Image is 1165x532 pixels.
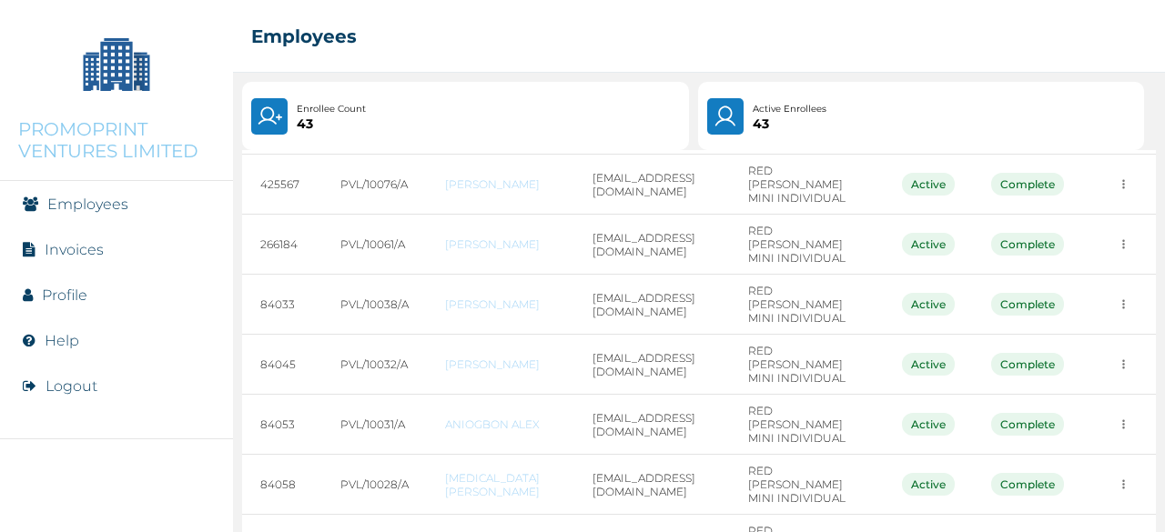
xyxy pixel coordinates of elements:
td: PVL/10038/A [322,275,427,335]
td: [EMAIL_ADDRESS][DOMAIN_NAME] [574,215,730,275]
p: Active Enrollees [753,102,826,116]
a: Invoices [45,241,104,258]
button: more [1109,350,1138,378]
button: more [1109,290,1138,318]
div: Complete [991,233,1064,256]
button: more [1109,170,1138,198]
td: PVL/10076/A [322,155,427,215]
td: [EMAIL_ADDRESS][DOMAIN_NAME] [574,455,730,515]
td: RED [PERSON_NAME] MINI INDIVIDUAL [730,335,884,395]
td: 266184 [242,215,322,275]
a: [PERSON_NAME] [445,297,556,311]
td: RED [PERSON_NAME] MINI INDIVIDUAL [730,395,884,455]
td: PVL/10061/A [322,215,427,275]
td: 84053 [242,395,322,455]
td: [EMAIL_ADDRESS][DOMAIN_NAME] [574,395,730,455]
button: Logout [46,377,97,395]
div: Active [902,173,955,196]
div: Active [902,293,955,316]
td: 84033 [242,275,322,335]
td: PVL/10031/A [322,395,427,455]
div: Complete [991,353,1064,376]
p: Enrollee Count [297,102,366,116]
div: Active [902,473,955,496]
a: [PERSON_NAME] [445,237,556,251]
h2: Employees [251,25,357,47]
a: [MEDICAL_DATA][PERSON_NAME] [445,471,556,498]
a: ANIOGBON ALEX [445,417,556,431]
div: Active [902,413,955,436]
td: RED [PERSON_NAME] MINI INDIVIDUAL [730,215,884,275]
p: 43 [753,116,826,131]
a: [PERSON_NAME] [445,357,556,371]
img: UserPlus.219544f25cf47e120833d8d8fc4c9831.svg [257,104,282,129]
button: more [1109,470,1138,498]
div: Active [902,353,955,376]
a: [PERSON_NAME] [445,177,556,191]
td: [EMAIL_ADDRESS][DOMAIN_NAME] [574,275,730,335]
img: Company [71,18,162,109]
button: more [1109,230,1138,258]
p: PROMOPRINT VENTURES LIMITED [18,118,215,162]
a: Help [45,332,79,349]
td: 425567 [242,155,322,215]
td: [EMAIL_ADDRESS][DOMAIN_NAME] [574,335,730,395]
td: 84058 [242,455,322,515]
div: Complete [991,413,1064,436]
button: more [1109,410,1138,438]
td: RED [PERSON_NAME] MINI INDIVIDUAL [730,155,884,215]
img: User.4b94733241a7e19f64acd675af8f0752.svg [713,104,739,129]
a: Employees [47,196,128,213]
img: RelianceHMO's Logo [18,487,215,514]
a: Profile [42,286,87,304]
td: RED [PERSON_NAME] MINI INDIVIDUAL [730,275,884,335]
td: RED [PERSON_NAME] MINI INDIVIDUAL [730,455,884,515]
p: 43 [297,116,366,131]
div: Complete [991,293,1064,316]
td: PVL/10032/A [322,335,427,395]
td: [EMAIL_ADDRESS][DOMAIN_NAME] [574,155,730,215]
div: Complete [991,473,1064,496]
div: Complete [991,173,1064,196]
td: PVL/10028/A [322,455,427,515]
div: Active [902,233,955,256]
td: 84045 [242,335,322,395]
